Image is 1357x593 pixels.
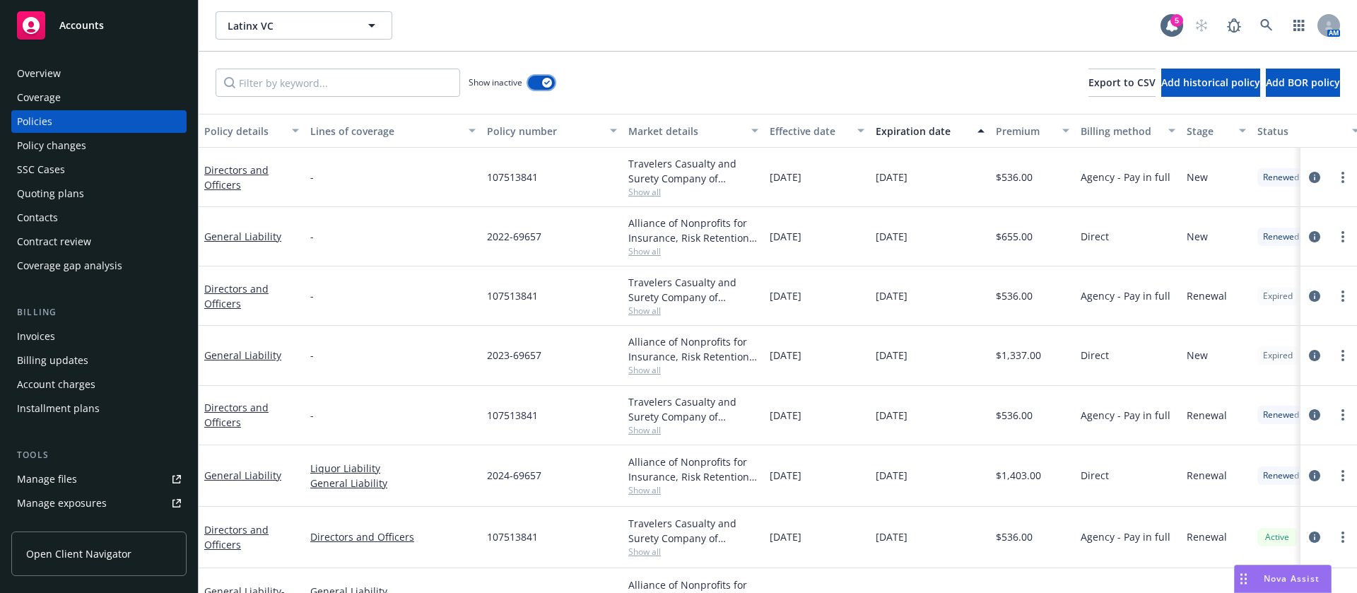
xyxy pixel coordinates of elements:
span: Active [1263,531,1291,544]
span: - [310,348,314,363]
span: - [310,229,314,244]
div: Tools [11,448,187,462]
div: Alliance of Nonprofits for Insurance, Risk Retention Group, Inc., Nonprofits Insurance Alliance o... [628,334,758,364]
span: [DATE] [876,468,907,483]
div: Policies [17,110,52,133]
a: Start snowing [1187,11,1216,40]
div: Travelers Casualty and Surety Company of America, Travelers Insurance [628,394,758,424]
a: Manage files [11,468,187,491]
span: Show all [628,305,758,317]
span: Renewal [1187,468,1227,483]
span: Show inactive [469,76,522,88]
a: Manage exposures [11,492,187,515]
span: [DATE] [876,529,907,544]
span: [DATE] [770,229,801,244]
a: General Liability [204,230,281,243]
button: Add BOR policy [1266,69,1340,97]
div: Market details [628,124,743,139]
span: Add BOR policy [1266,76,1340,89]
span: [DATE] [876,288,907,303]
a: circleInformation [1306,169,1323,186]
span: Agency - Pay in full [1081,288,1170,303]
span: Agency - Pay in full [1081,170,1170,184]
span: New [1187,229,1208,244]
a: Policies [11,110,187,133]
span: Direct [1081,229,1109,244]
a: more [1334,529,1351,546]
span: [DATE] [770,408,801,423]
a: Installment plans [11,397,187,420]
div: Overview [17,62,61,85]
span: - [310,288,314,303]
a: Contract review [11,230,187,253]
button: Latinx VC [216,11,392,40]
div: Policy details [204,124,283,139]
a: more [1334,467,1351,484]
span: Renewed [1263,469,1299,482]
span: 2024-69657 [487,468,541,483]
a: more [1334,169,1351,186]
a: circleInformation [1306,347,1323,364]
button: Billing method [1075,114,1181,148]
span: New [1187,170,1208,184]
a: Policy changes [11,134,187,157]
button: Stage [1181,114,1252,148]
span: Add historical policy [1161,76,1260,89]
a: Directors and Officers [204,401,269,429]
span: Renewal [1187,529,1227,544]
button: Export to CSV [1088,69,1156,97]
div: Status [1257,124,1344,139]
a: circleInformation [1306,467,1323,484]
button: Policy details [199,114,305,148]
span: $1,403.00 [996,468,1041,483]
span: Show all [628,186,758,198]
a: Switch app [1285,11,1313,40]
span: Show all [628,546,758,558]
div: Installment plans [17,397,100,420]
span: [DATE] [770,529,801,544]
a: General Liability [204,469,281,482]
a: General Liability [310,476,476,491]
span: $536.00 [996,170,1033,184]
span: Renewal [1187,408,1227,423]
button: Premium [990,114,1075,148]
span: $536.00 [996,408,1033,423]
span: Direct [1081,348,1109,363]
span: $536.00 [996,529,1033,544]
div: Travelers Casualty and Surety Company of America, Travelers Insurance [628,275,758,305]
span: [DATE] [876,348,907,363]
span: [DATE] [770,468,801,483]
div: Policy number [487,124,601,139]
a: Quoting plans [11,182,187,205]
a: Report a Bug [1220,11,1248,40]
a: Accounts [11,6,187,45]
a: SSC Cases [11,158,187,181]
div: Alliance of Nonprofits for Insurance, Risk Retention Group, Inc., Nonprofits Insurance Alliance o... [628,454,758,484]
a: circleInformation [1306,288,1323,305]
span: Expired [1263,290,1293,303]
a: Directors and Officers [310,529,476,544]
span: Show all [628,424,758,436]
a: more [1334,406,1351,423]
div: Billing [11,305,187,319]
span: 107513841 [487,408,538,423]
div: Contract review [17,230,91,253]
span: Export to CSV [1088,76,1156,89]
div: Quoting plans [17,182,84,205]
div: Lines of coverage [310,124,460,139]
a: circleInformation [1306,529,1323,546]
div: Manage exposures [17,492,107,515]
div: Coverage gap analysis [17,254,122,277]
span: 2023-69657 [487,348,541,363]
a: Contacts [11,206,187,229]
a: Invoices [11,325,187,348]
a: circleInformation [1306,406,1323,423]
span: Agency - Pay in full [1081,408,1170,423]
span: Agency - Pay in full [1081,529,1170,544]
span: Expired [1263,349,1293,362]
a: circleInformation [1306,228,1323,245]
span: $655.00 [996,229,1033,244]
span: Show all [628,245,758,257]
span: - [310,408,314,423]
div: Expiration date [876,124,969,139]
